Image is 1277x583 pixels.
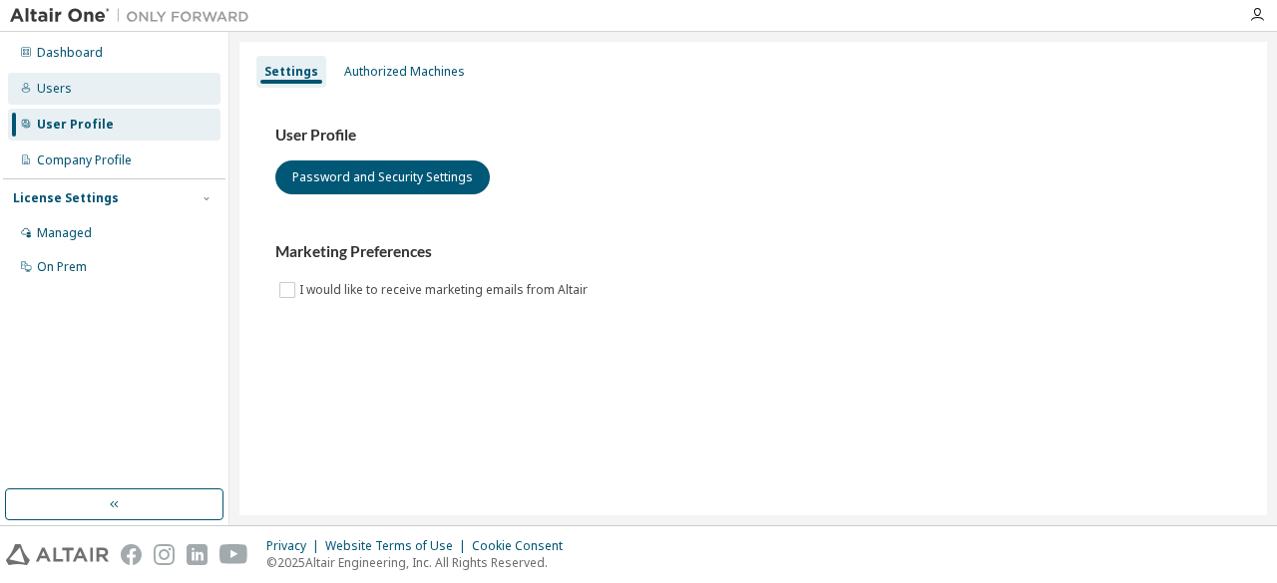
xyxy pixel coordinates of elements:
div: Users [37,81,72,97]
div: User Profile [37,117,114,133]
img: Altair One [10,6,259,26]
div: Settings [264,64,318,80]
p: © 2025 Altair Engineering, Inc. All Rights Reserved. [266,554,575,571]
img: facebook.svg [121,544,142,565]
img: youtube.svg [219,544,248,565]
div: Dashboard [37,45,103,61]
div: Website Terms of Use [325,538,472,554]
label: I would like to receive marketing emails from Altair [299,278,592,302]
img: instagram.svg [154,544,175,565]
img: altair_logo.svg [6,544,109,565]
div: License Settings [13,190,119,206]
div: Cookie Consent [472,538,575,554]
div: Privacy [266,538,325,554]
div: On Prem [37,259,87,275]
div: Authorized Machines [344,64,465,80]
h3: Marketing Preferences [275,242,1231,262]
button: Password and Security Settings [275,160,490,194]
img: linkedin.svg [187,544,208,565]
h3: User Profile [275,126,1231,146]
div: Company Profile [37,152,132,168]
div: Managed [37,225,92,241]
